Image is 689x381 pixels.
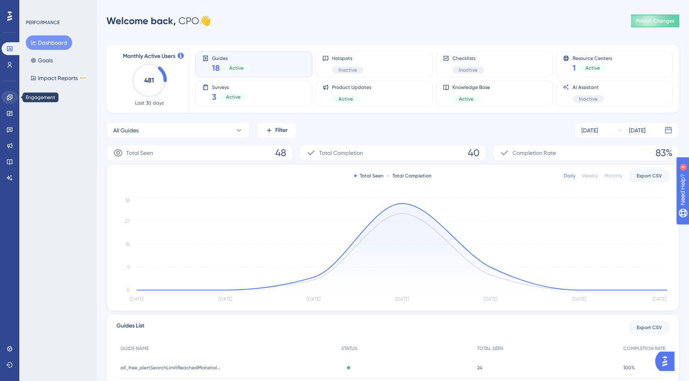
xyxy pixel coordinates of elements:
span: Active [459,96,473,102]
span: Active [229,65,244,71]
tspan: [DATE] [484,296,497,302]
span: Guides List [116,321,144,334]
span: 3 [212,91,216,103]
span: Active [585,65,600,71]
div: 4 [56,4,58,10]
span: 100% [623,365,635,371]
span: Filter [275,126,288,135]
span: Inactive [459,67,477,73]
span: Checklists [452,55,484,62]
tspan: 9 [127,264,130,270]
div: Weekly [582,173,598,179]
span: Export CSV [637,324,662,331]
tspan: [DATE] [652,296,666,302]
tspan: [DATE] [307,296,320,302]
iframe: UserGuiding AI Assistant Launcher [655,349,679,373]
div: Daily [564,173,575,179]
div: BETA [79,76,87,80]
button: Dashboard [26,35,72,50]
span: Inactive [579,96,598,102]
text: 481 [144,76,154,84]
span: Completion Rate [513,148,556,158]
span: Surveys [212,84,247,90]
span: AI Assistant [573,84,604,91]
tspan: [DATE] [130,296,143,302]
div: Total Completion [387,173,432,179]
span: Publish Changes [636,18,674,24]
span: Knowledge Base [452,84,490,91]
span: Active [226,94,241,100]
button: All Guides [106,122,250,138]
span: 18 [212,62,220,74]
button: Publish Changes [631,14,679,27]
button: Goals [26,53,58,68]
span: GUIDE NAME [120,345,149,352]
div: PERFORMANCE [26,19,60,26]
tspan: 27 [125,218,130,224]
span: Inactive [338,67,357,73]
div: [DATE] [629,126,645,135]
span: Total Completion [319,148,363,158]
span: Monthly Active Users [123,51,175,61]
span: Resource Centers [573,55,612,61]
div: [DATE] [581,126,598,135]
tspan: [DATE] [395,296,409,302]
div: Monthly [604,173,623,179]
span: 24 [477,365,482,371]
span: 83% [656,146,672,159]
tspan: 36 [125,198,130,203]
span: 48 [275,146,286,159]
tspan: [DATE] [218,296,232,302]
span: Total Seen [126,148,153,158]
div: Total Seen [354,173,384,179]
span: Active [338,96,353,102]
tspan: [DATE] [572,296,586,302]
button: Filter [256,122,297,138]
span: Product Updates [332,84,371,91]
span: 1 [573,62,576,74]
span: Welcome back, [106,15,176,27]
span: all_free_alertSearchLimitReachedMaterialComparison [120,365,221,371]
span: COMPLETION RATE [623,345,665,352]
span: TOTAL SEEN [477,345,503,352]
button: Export CSV [629,169,669,182]
span: Need Help? [19,2,50,12]
tspan: 18 [125,241,130,247]
tspan: 0 [127,287,130,293]
span: Hotspots [332,55,363,62]
span: STATUS [341,345,357,352]
span: Export CSV [637,173,662,179]
span: 40 [468,146,479,159]
span: Last 30 days [135,100,164,106]
button: Impact ReportsBETA [26,71,91,85]
span: Guides [212,55,250,61]
div: CPO 👋 [106,14,211,27]
span: All Guides [113,126,139,135]
button: Export CSV [629,321,669,334]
